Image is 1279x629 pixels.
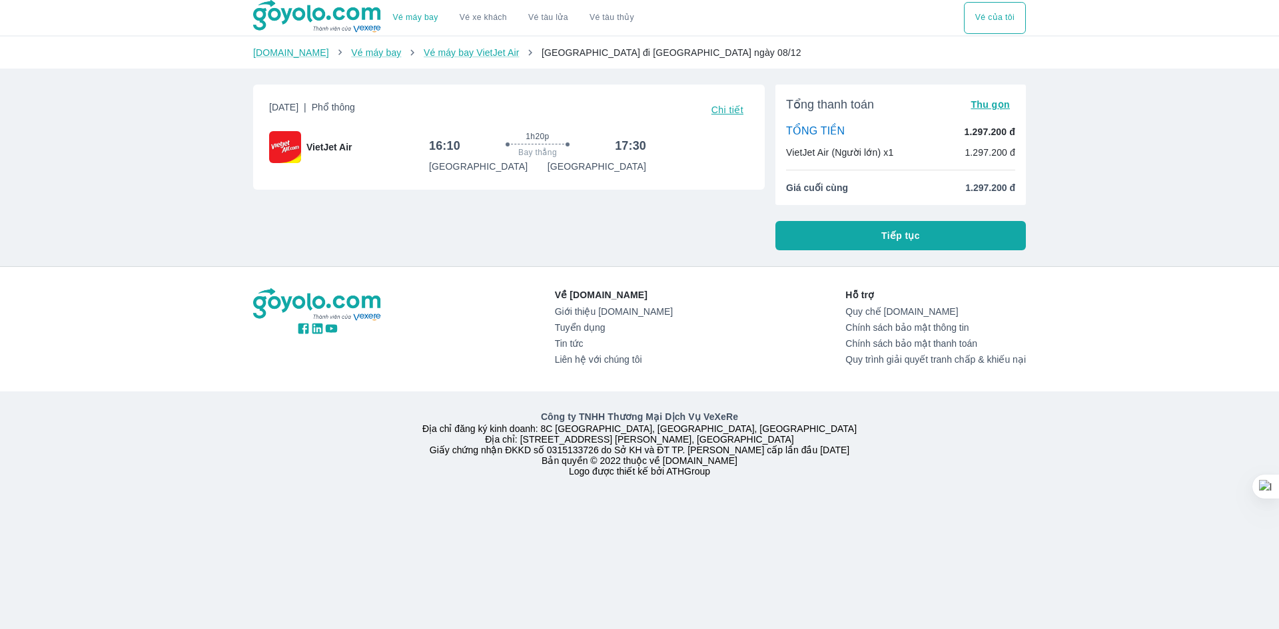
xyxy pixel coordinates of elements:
a: [DOMAIN_NAME] [253,47,329,58]
a: Chính sách bảo mật thông tin [845,322,1026,333]
p: TỔNG TIỀN [786,124,845,139]
a: Vé tàu lửa [518,2,579,34]
p: Về [DOMAIN_NAME] [555,288,673,302]
span: [DATE] [269,101,355,119]
a: Chính sách bảo mật thanh toán [845,338,1026,349]
h6: 17:30 [615,138,646,154]
p: Hỗ trợ [845,288,1026,302]
span: [GEOGRAPHIC_DATA] đi [GEOGRAPHIC_DATA] ngày 08/12 [542,47,801,58]
h6: 16:10 [429,138,460,154]
p: [GEOGRAPHIC_DATA] [548,160,646,173]
a: Tuyển dụng [555,322,673,333]
span: Tiếp tục [881,229,920,242]
p: 1.297.200 đ [965,146,1015,159]
button: Vé của tôi [964,2,1026,34]
a: Tin tức [555,338,673,349]
a: Giới thiệu [DOMAIN_NAME] [555,306,673,317]
div: Địa chỉ đăng ký kinh doanh: 8C [GEOGRAPHIC_DATA], [GEOGRAPHIC_DATA], [GEOGRAPHIC_DATA] Địa chỉ: [... [245,410,1034,477]
span: Thu gọn [971,99,1010,110]
span: | [304,102,306,112]
p: Công ty TNHH Thương Mại Dịch Vụ VeXeRe [256,410,1023,423]
button: Thu gọn [965,95,1015,114]
span: VietJet Air [306,140,352,154]
span: Bay thẳng [518,147,557,158]
nav: breadcrumb [253,46,1026,59]
p: VietJet Air (Người lớn) x1 [786,146,893,159]
a: Liên hệ với chúng tôi [555,354,673,365]
a: Vé máy bay [393,13,438,23]
p: [GEOGRAPHIC_DATA] [429,160,528,173]
button: Vé tàu thủy [579,2,645,34]
div: choose transportation mode [964,2,1026,34]
a: Vé xe khách [460,13,507,23]
span: Chi tiết [711,105,743,115]
button: Tiếp tục [775,221,1026,250]
span: Phổ thông [312,102,355,112]
a: Vé máy bay [351,47,401,58]
a: Vé máy bay VietJet Air [424,47,519,58]
a: Quy chế [DOMAIN_NAME] [845,306,1026,317]
button: Chi tiết [706,101,749,119]
div: choose transportation mode [382,2,645,34]
span: Tổng thanh toán [786,97,874,112]
img: logo [253,288,382,321]
span: 1.297.200 đ [965,181,1015,194]
span: Giá cuối cùng [786,181,848,194]
a: Quy trình giải quyết tranh chấp & khiếu nại [845,354,1026,365]
p: 1.297.200 đ [965,125,1015,138]
span: 1h20p [526,131,549,142]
